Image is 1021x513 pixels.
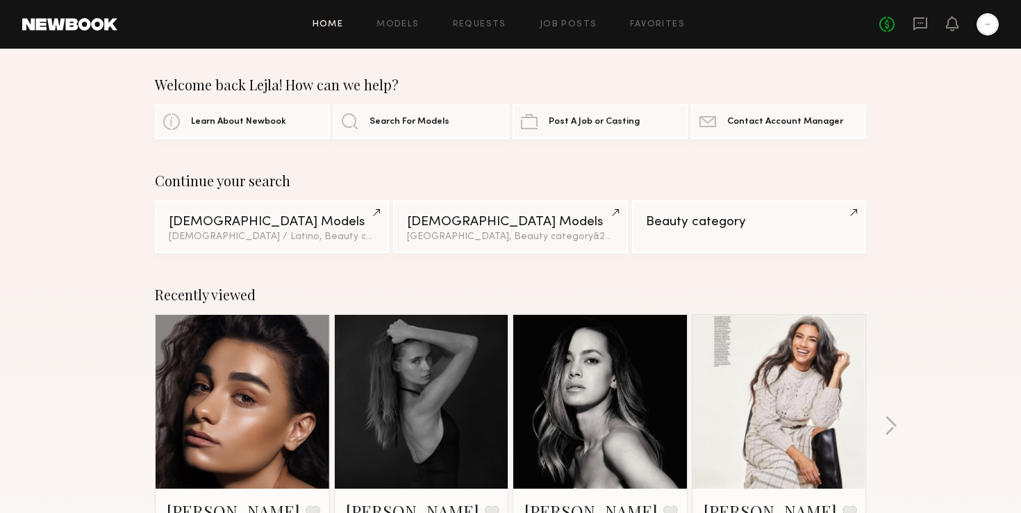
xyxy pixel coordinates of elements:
[646,215,852,229] div: Beauty category
[155,200,389,253] a: [DEMOGRAPHIC_DATA] Models[DEMOGRAPHIC_DATA] / Latino, Beauty category
[155,286,866,303] div: Recently viewed
[540,20,597,29] a: Job Posts
[513,104,688,139] a: Post A Job or Casting
[155,76,866,93] div: Welcome back Lejla! How can we help?
[630,20,685,29] a: Favorites
[370,117,449,127] span: Search For Models
[376,20,419,29] a: Models
[453,20,506,29] a: Requests
[593,232,660,241] span: & 2 other filter s
[169,215,375,229] div: [DEMOGRAPHIC_DATA] Models
[727,117,843,127] span: Contact Account Manager
[632,200,866,253] a: Beauty category
[407,232,613,242] div: [GEOGRAPHIC_DATA], Beauty category
[691,104,866,139] a: Contact Account Manager
[393,200,627,253] a: [DEMOGRAPHIC_DATA] Models[GEOGRAPHIC_DATA], Beauty category&2other filters
[191,117,286,127] span: Learn About Newbook
[333,104,508,139] a: Search For Models
[155,104,330,139] a: Learn About Newbook
[169,232,375,242] div: [DEMOGRAPHIC_DATA] / Latino, Beauty category
[155,172,866,189] div: Continue your search
[407,215,613,229] div: [DEMOGRAPHIC_DATA] Models
[313,20,344,29] a: Home
[549,117,640,127] span: Post A Job or Casting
